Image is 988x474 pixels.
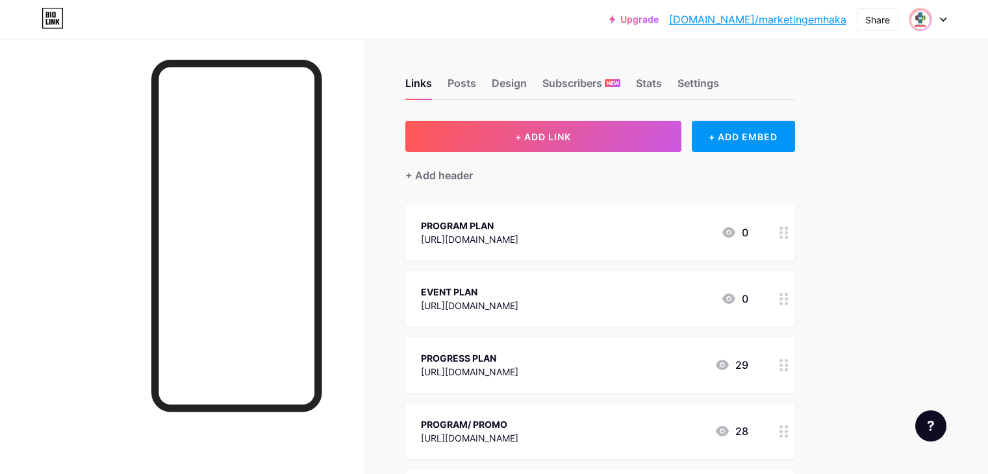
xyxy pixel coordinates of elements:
div: PROGRAM PLAN [421,219,518,232]
div: [URL][DOMAIN_NAME] [421,431,518,445]
div: + ADD EMBED [692,121,795,152]
div: 28 [715,423,748,439]
a: [DOMAIN_NAME]/marketingemhaka [669,12,846,27]
div: Links [405,75,432,99]
button: + ADD LINK [405,121,681,152]
div: Subscribers [542,75,620,99]
span: NEW [607,79,619,87]
div: 29 [715,357,748,373]
img: teguh emhaka [908,7,933,32]
a: Upgrade [609,14,659,25]
div: PROGRAM/ PROMO [421,418,518,431]
div: [URL][DOMAIN_NAME] [421,299,518,312]
div: Posts [448,75,476,99]
span: + ADD LINK [515,131,571,142]
div: [URL][DOMAIN_NAME] [421,232,518,246]
div: Design [492,75,527,99]
div: 0 [721,225,748,240]
div: [URL][DOMAIN_NAME] [421,365,518,379]
div: Share [865,13,890,27]
div: + Add header [405,168,473,183]
div: PROGRESS PLAN [421,351,518,365]
div: 0 [721,291,748,306]
div: Stats [636,75,662,99]
div: EVENT PLAN [421,285,518,299]
div: Settings [678,75,719,99]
